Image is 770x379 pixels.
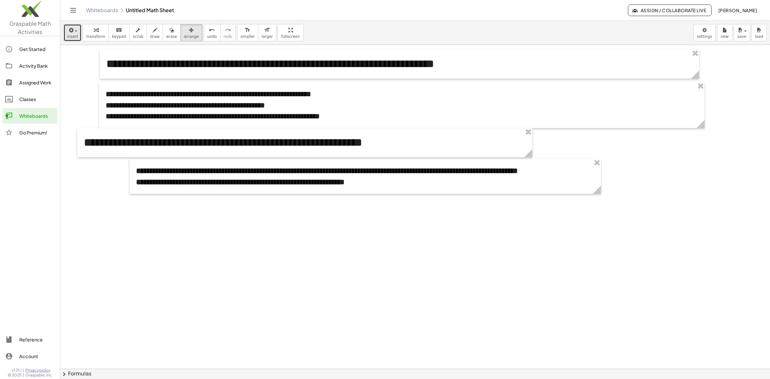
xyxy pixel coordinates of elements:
span: | [23,368,24,373]
button: erase [163,24,180,41]
span: arrange [184,34,199,39]
span: Graspable Math Activities [9,20,51,35]
button: Assign / Collaborate Live [628,4,712,16]
i: undo [209,26,215,34]
i: format_size [244,26,251,34]
span: settings [697,34,712,39]
button: load [751,24,767,41]
button: save [734,24,750,41]
span: save [737,34,746,39]
button: Toggle navigation [68,5,78,15]
div: Reference [19,336,55,343]
div: Classes [19,95,55,103]
a: Reference [3,332,57,347]
button: format_sizelarger [258,24,276,41]
button: format_sizesmaller [237,24,258,41]
span: keypad [112,34,126,39]
span: transform [86,34,105,39]
span: undo [207,34,217,39]
a: Classes [3,91,57,107]
span: [PERSON_NAME] [718,7,757,13]
a: Whiteboards [86,7,118,13]
span: Graspable, Inc. [25,373,53,378]
i: keyboard [116,26,122,34]
span: larger [261,34,273,39]
a: Whiteboards [3,108,57,124]
a: Assigned Work [3,75,57,90]
button: arrange [180,24,202,41]
a: Privacy policy [25,368,53,373]
div: Account [19,352,55,360]
span: fullscreen [281,34,300,39]
button: insert [64,24,81,41]
span: redo [224,34,232,39]
button: settings [693,24,716,41]
span: | [23,373,24,378]
button: scrub [129,24,147,41]
a: Activity Bank [3,58,57,73]
div: Get Started [19,45,55,53]
div: Whiteboards [19,112,55,120]
span: scrub [133,34,143,39]
button: transform [83,24,109,41]
button: keyboardkeypad [108,24,130,41]
button: [PERSON_NAME] [713,4,762,16]
span: Assign / Collaborate Live [633,7,706,13]
a: Account [3,349,57,364]
button: redoredo [220,24,236,41]
button: new [717,24,732,41]
div: Assigned Work [19,79,55,86]
i: format_size [264,26,270,34]
div: Activity Bank [19,62,55,70]
span: erase [166,34,177,39]
span: smaller [241,34,255,39]
button: fullscreen [278,24,303,41]
span: load [755,34,763,39]
span: insert [67,34,78,39]
a: Get Started [3,41,57,57]
span: © 2025 [8,373,21,378]
span: chevron_right [60,370,68,378]
button: draw [147,24,163,41]
span: v1.31.1 [12,368,21,373]
div: Go Premium! [19,129,55,136]
button: undoundo [204,24,220,41]
i: redo [225,26,231,34]
button: chevron_rightFormulas [60,369,770,379]
span: draw [150,34,160,39]
span: new [721,34,729,39]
